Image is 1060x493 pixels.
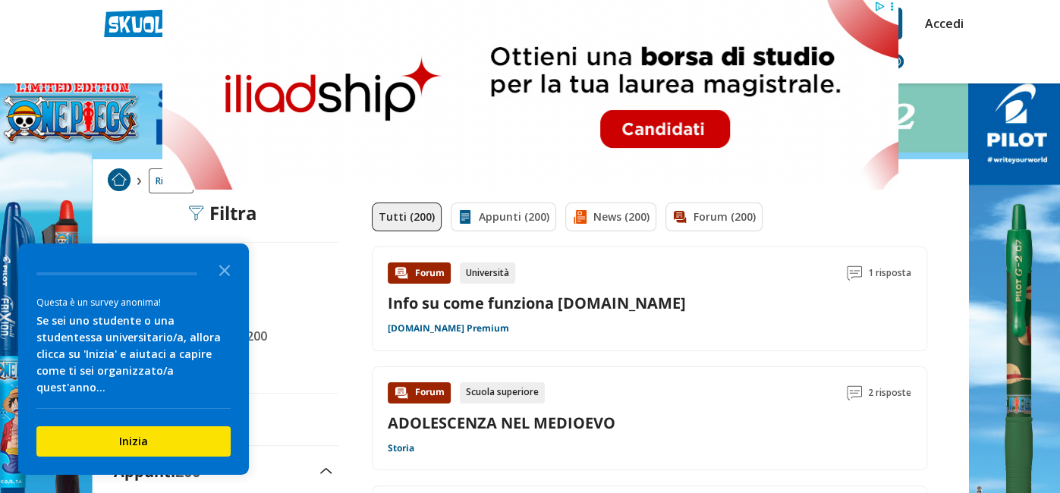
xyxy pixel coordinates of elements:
img: Forum filtro contenuto [672,209,687,225]
img: News filtro contenuto [572,209,587,225]
img: Forum contenuto [394,265,409,281]
div: Università [460,262,515,284]
div: Se sei uno studente o una studentessa universitario/a, allora clicca su 'Inizia' e aiutaci a capi... [36,312,231,396]
img: Appunti filtro contenuto [458,209,473,225]
img: Commenti lettura [847,385,862,400]
a: ADOLESCENZA NEL MEDIOEVO [388,413,615,433]
div: Forum [388,382,451,404]
a: [DOMAIN_NAME] Premium [388,322,509,334]
div: Scuola superiore [460,382,545,404]
a: Ricerca [149,168,193,193]
img: Forum contenuto [394,385,409,400]
button: Inizia [36,426,231,457]
a: News (200) [565,203,656,231]
a: Info su come funziona [DOMAIN_NAME] [388,293,686,313]
a: Forum (200) [665,203,763,231]
button: Close the survey [209,254,240,284]
a: Tutti (200) [372,203,442,231]
a: Accedi [925,8,957,39]
div: Filtra [188,203,257,224]
span: 1 risposta [868,262,911,284]
img: Filtra filtri mobile [188,206,203,221]
img: Commenti lettura [847,265,862,281]
div: Survey [18,243,249,475]
span: 2 risposte [868,382,911,404]
a: Home [108,168,131,193]
div: Questa è un survey anonima! [36,295,231,309]
img: Home [108,168,131,191]
span: 200 [241,326,267,346]
img: Apri e chiudi sezione [320,468,332,474]
a: Storia [388,442,414,454]
span: 200 [175,461,200,482]
a: Appunti (200) [451,203,556,231]
div: Forum [388,262,451,284]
